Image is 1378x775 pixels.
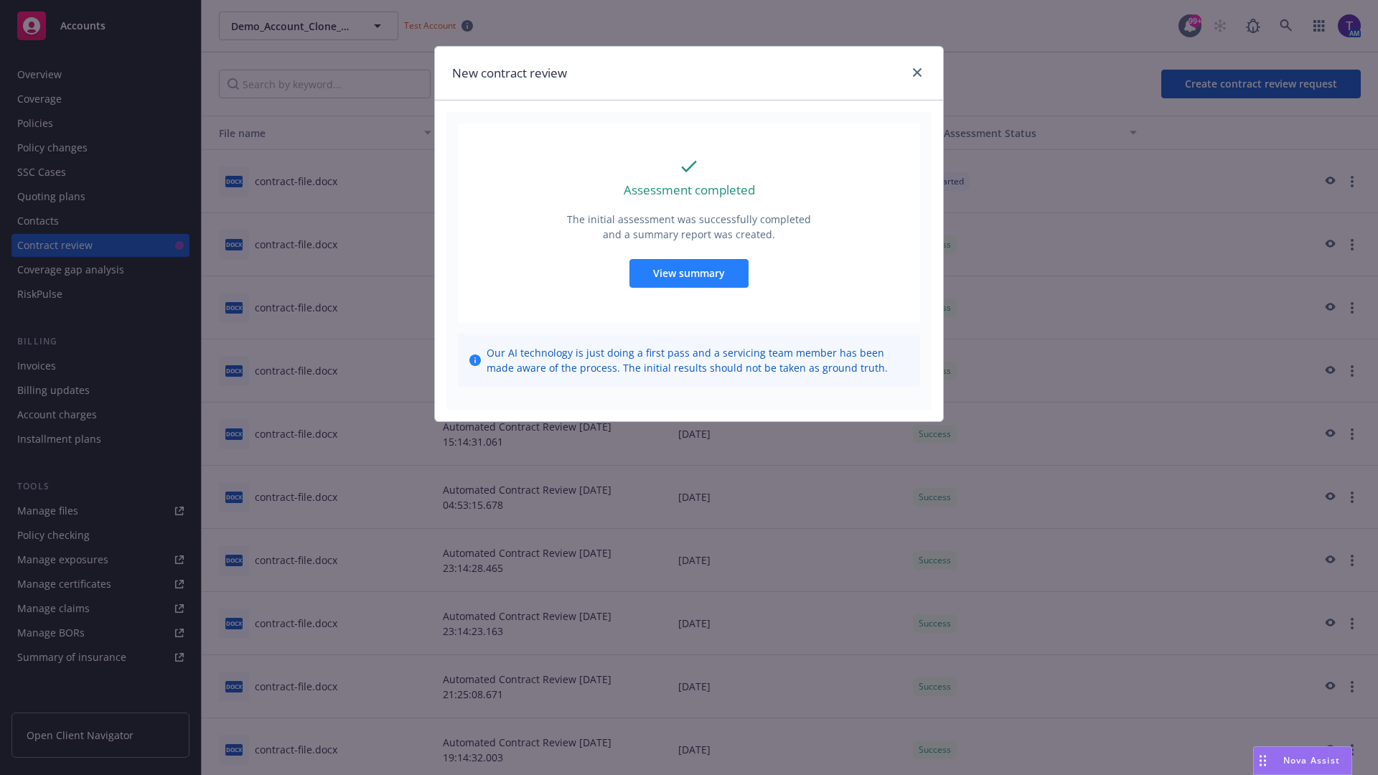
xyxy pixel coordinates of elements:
p: The initial assessment was successfully completed and a summary report was created. [566,212,812,242]
span: Nova Assist [1283,754,1340,766]
span: View summary [653,266,725,280]
button: View summary [629,259,749,288]
button: Nova Assist [1253,746,1352,775]
div: Drag to move [1254,747,1272,774]
span: Our AI technology is just doing a first pass and a servicing team member has been made aware of t... [487,345,909,375]
p: Assessment completed [624,181,755,199]
h1: New contract review [452,64,567,83]
a: close [909,64,926,81]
